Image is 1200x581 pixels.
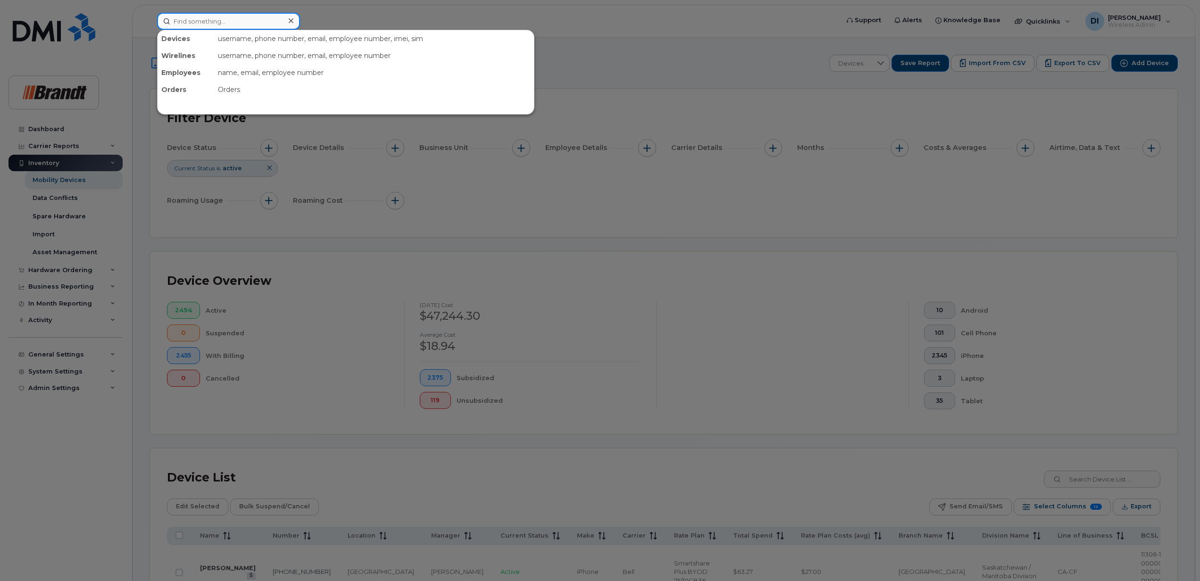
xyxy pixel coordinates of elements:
div: username, phone number, email, employee number [214,47,534,64]
div: Orders [214,81,534,98]
div: Employees [158,64,214,81]
div: Devices [158,30,214,47]
div: name, email, employee number [214,64,534,81]
div: username, phone number, email, employee number, imei, sim [214,30,534,47]
div: Orders [158,81,214,98]
div: Wirelines [158,47,214,64]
